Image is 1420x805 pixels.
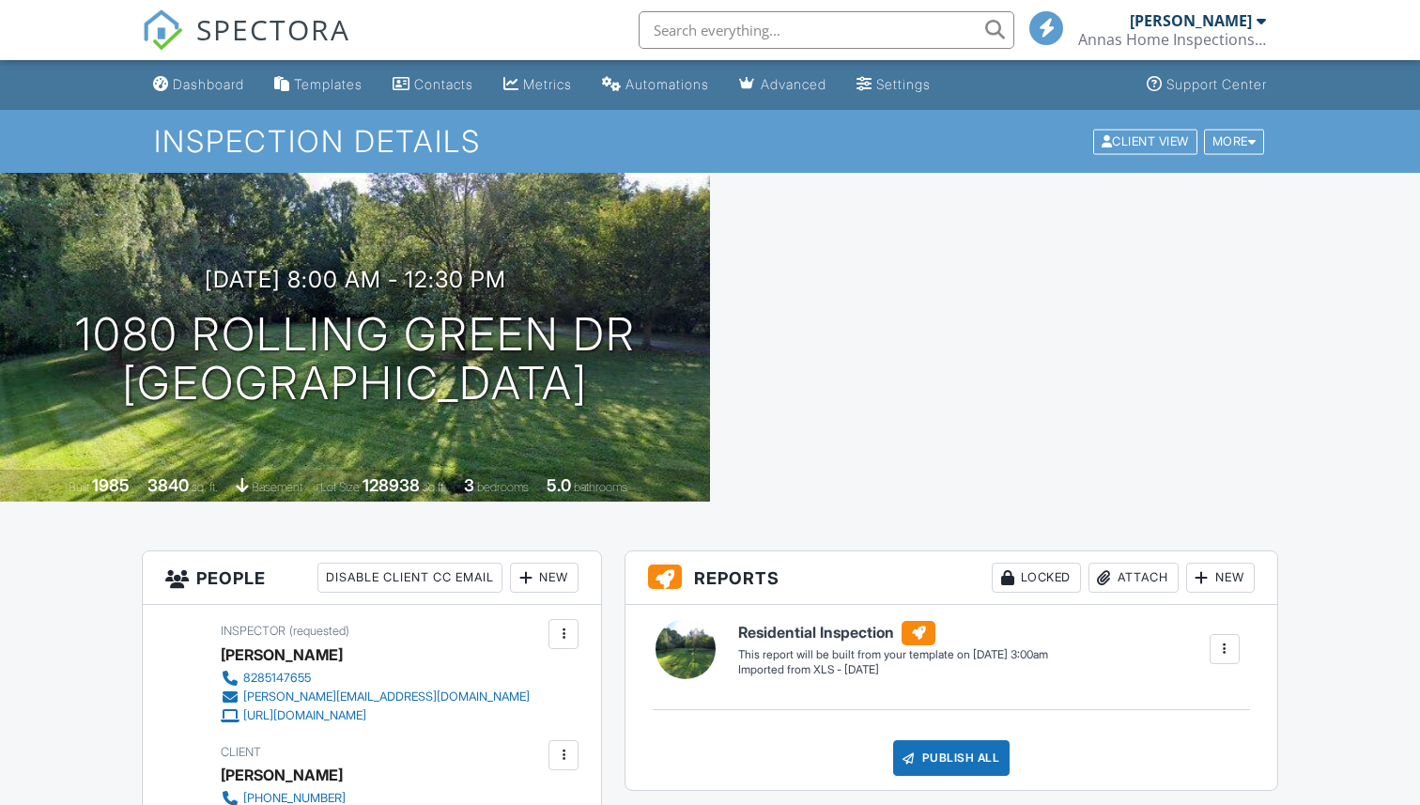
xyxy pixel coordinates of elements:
div: Templates [294,76,363,92]
span: Lot Size [320,480,360,494]
h1: 1080 Rolling Green Dr [GEOGRAPHIC_DATA] [75,310,636,410]
h3: People [143,551,601,605]
a: 8285147655 [221,669,530,688]
span: bedrooms [477,480,529,494]
div: Settings [876,76,931,92]
span: Client [221,745,261,759]
span: SPECTORA [196,9,350,49]
div: Advanced [761,76,826,92]
h3: [DATE] 8:00 am - 12:30 pm [205,267,506,292]
div: Annas Home Inspections, LLC [1078,30,1266,49]
a: [URL][DOMAIN_NAME] [221,706,530,725]
span: bathrooms [574,480,627,494]
a: Support Center [1139,68,1274,102]
div: 3840 [147,475,189,495]
a: Automations (Basic) [594,68,717,102]
a: SPECTORA [142,25,350,65]
div: [URL][DOMAIN_NAME] [243,708,366,723]
a: Settings [849,68,938,102]
div: [PERSON_NAME] [221,761,343,789]
span: basement [252,480,302,494]
div: Support Center [1166,76,1267,92]
a: [PERSON_NAME][EMAIL_ADDRESS][DOMAIN_NAME] [221,688,530,706]
div: Metrics [523,76,572,92]
div: Publish All [893,740,1011,776]
div: Contacts [414,76,473,92]
input: Search everything... [639,11,1014,49]
a: Metrics [496,68,579,102]
div: Client View [1093,129,1197,154]
span: (requested) [289,624,349,638]
div: Locked [992,563,1081,593]
a: Client View [1091,133,1202,147]
a: Templates [267,68,370,102]
img: The Best Home Inspection Software - Spectora [142,9,183,51]
div: Disable Client CC Email [317,563,502,593]
div: [PERSON_NAME][EMAIL_ADDRESS][DOMAIN_NAME] [243,689,530,704]
div: 8285147655 [243,671,311,686]
div: New [1186,563,1255,593]
span: sq.ft. [423,480,446,494]
span: Built [69,480,89,494]
a: Dashboard [146,68,252,102]
div: Dashboard [173,76,244,92]
div: 5.0 [547,475,571,495]
span: Inspector [221,624,286,638]
h3: Reports [625,551,1277,605]
div: This report will be built from your template on [DATE] 3:00am [738,647,1048,662]
div: [PERSON_NAME] [221,641,343,669]
div: [PERSON_NAME] [1130,11,1252,30]
span: sq. ft. [192,480,218,494]
div: Automations [625,76,709,92]
div: More [1204,129,1265,154]
div: 3 [464,475,474,495]
div: Attach [1088,563,1179,593]
div: New [510,563,579,593]
a: Advanced [732,68,834,102]
div: Imported from XLS - [DATE] [738,662,1048,678]
div: 1985 [92,475,130,495]
div: 128938 [363,475,420,495]
h6: Residential Inspection [738,621,1048,645]
a: Contacts [385,68,481,102]
h1: Inspection Details [154,125,1266,158]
